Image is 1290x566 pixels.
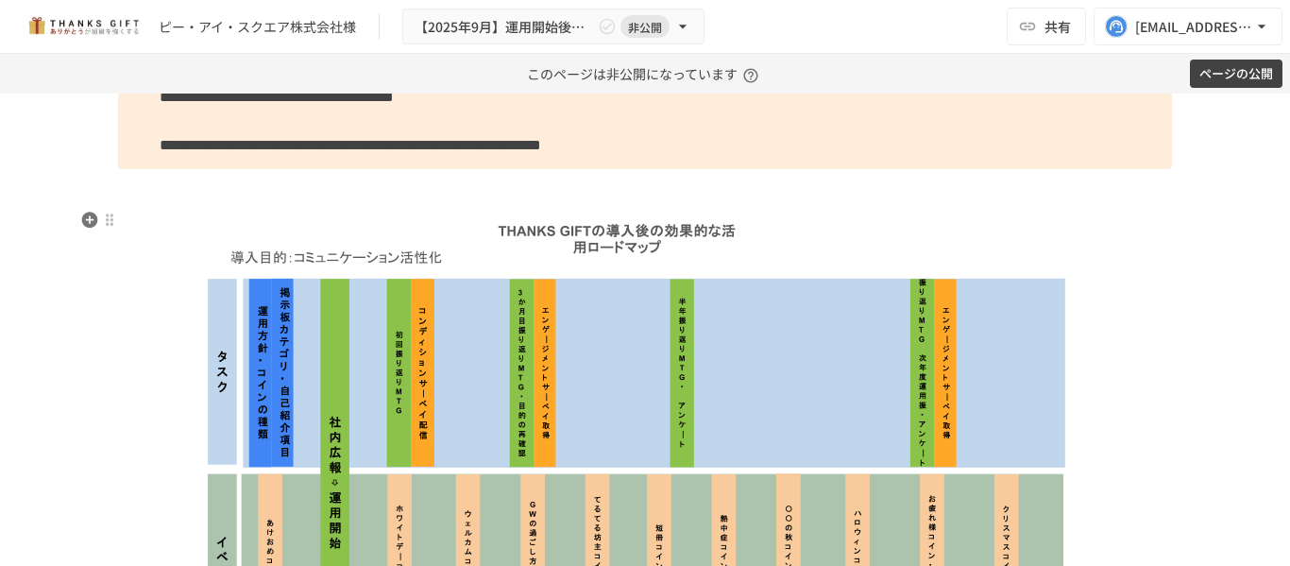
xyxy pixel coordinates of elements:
[402,9,704,45] button: 【2025年9月】運用開始後振り返りミーティング非公開
[527,54,764,94] p: このページは非公開になっています
[415,15,594,39] span: 【2025年9月】運用開始後振り返りミーティング
[159,17,356,37] div: ピー・アイ・スクエア株式会社様
[23,11,144,42] img: mMP1OxWUAhQbsRWCurg7vIHe5HqDpP7qZo7fRoNLXQh
[1135,15,1252,39] div: [EMAIL_ADDRESS][DOMAIN_NAME]
[620,17,670,37] span: 非公開
[1094,8,1282,45] button: [EMAIL_ADDRESS][DOMAIN_NAME]
[1044,16,1071,37] span: 共有
[1190,60,1282,89] button: ページの公開
[1007,8,1086,45] button: 共有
